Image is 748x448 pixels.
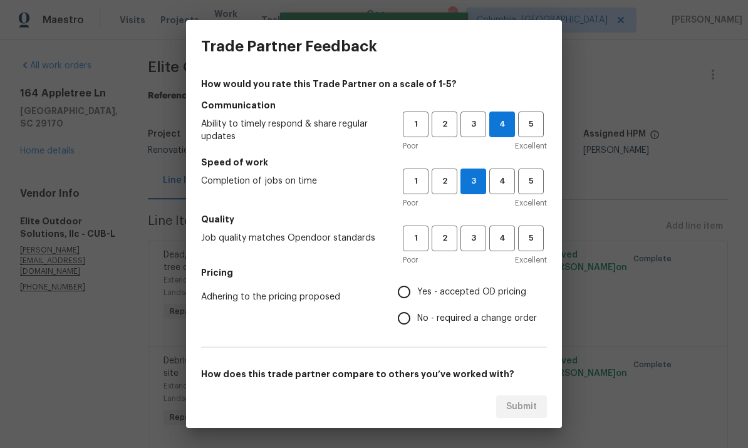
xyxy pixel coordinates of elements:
h3: Trade Partner Feedback [201,38,377,55]
button: 4 [489,112,515,137]
span: Poor [403,140,418,152]
span: Adhering to the pricing proposed [201,291,378,303]
span: 5 [519,117,543,132]
span: Completion of jobs on time [201,175,383,187]
span: 3 [462,117,485,132]
h5: Speed of work [201,156,547,169]
h5: Quality [201,213,547,226]
span: Excellent [515,197,547,209]
span: 4 [491,174,514,189]
button: 1 [403,169,429,194]
span: 5 [519,231,543,246]
span: 2 [433,117,456,132]
span: Excellent [515,254,547,266]
button: 1 [403,112,429,137]
button: 5 [518,226,544,251]
span: 4 [491,231,514,246]
span: Excellent [515,140,547,152]
span: Job quality matches Opendoor standards [201,232,383,244]
span: Poor [403,197,418,209]
span: 5 [519,174,543,189]
button: 3 [460,226,486,251]
button: 2 [432,226,457,251]
span: 3 [461,174,486,189]
button: 5 [518,169,544,194]
div: Pricing [398,279,547,331]
span: 4 [490,117,514,132]
button: 4 [489,169,515,194]
h5: How does this trade partner compare to others you’ve worked with? [201,368,547,380]
span: 1 [404,117,427,132]
h5: Pricing [201,266,547,279]
button: 3 [460,112,486,137]
span: 2 [433,174,456,189]
span: No - required a change order [417,312,537,325]
h4: How would you rate this Trade Partner on a scale of 1-5? [201,78,547,90]
span: 3 [462,231,485,246]
button: 2 [432,112,457,137]
span: Ability to timely respond & share regular updates [201,118,383,143]
h5: Communication [201,99,547,112]
button: 4 [489,226,515,251]
button: 5 [518,112,544,137]
button: 3 [460,169,486,194]
button: 1 [403,226,429,251]
span: 2 [433,231,456,246]
span: 1 [404,174,427,189]
span: 1 [404,231,427,246]
span: Yes - accepted OD pricing [417,286,526,299]
span: Poor [403,254,418,266]
button: 2 [432,169,457,194]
